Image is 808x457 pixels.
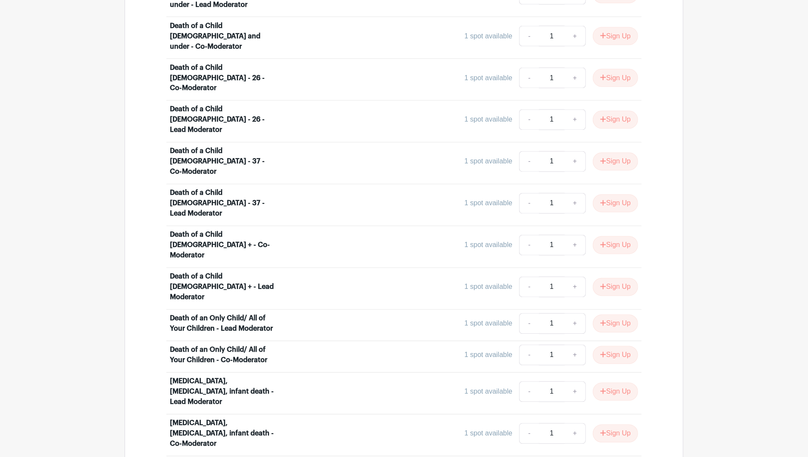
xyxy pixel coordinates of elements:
[593,346,638,364] button: Sign Up
[464,115,512,125] div: 1 spot available
[519,382,539,402] a: -
[519,26,539,47] a: -
[519,423,539,444] a: -
[564,26,586,47] a: +
[519,313,539,334] a: -
[564,151,586,172] a: +
[464,350,512,360] div: 1 spot available
[519,151,539,172] a: -
[464,429,512,439] div: 1 spot available
[564,382,586,402] a: +
[170,230,277,261] div: Death of a Child [DEMOGRAPHIC_DATA] + - Co-Moderator
[593,153,638,171] button: Sign Up
[519,110,539,130] a: -
[464,282,512,292] div: 1 spot available
[564,68,586,88] a: +
[593,27,638,45] button: Sign Up
[564,345,586,366] a: +
[170,146,277,177] div: Death of a Child [DEMOGRAPHIC_DATA] - 37 - Co-Moderator
[170,63,277,94] div: Death of a Child [DEMOGRAPHIC_DATA] - 26 - Co-Moderator
[464,387,512,397] div: 1 spot available
[170,418,277,449] div: [MEDICAL_DATA], [MEDICAL_DATA], infant death - Co-Moderator
[593,236,638,254] button: Sign Up
[464,31,512,41] div: 1 spot available
[170,376,277,407] div: [MEDICAL_DATA], [MEDICAL_DATA], infant death - Lead Moderator
[519,345,539,366] a: -
[170,104,277,135] div: Death of a Child [DEMOGRAPHIC_DATA] - 26 - Lead Moderator
[593,278,638,296] button: Sign Up
[170,313,277,334] div: Death of an Only Child/ All of Your Children - Lead Moderator
[564,313,586,334] a: +
[464,198,512,209] div: 1 spot available
[564,193,586,214] a: +
[564,423,586,444] a: +
[464,157,512,167] div: 1 spot available
[593,425,638,443] button: Sign Up
[593,315,638,333] button: Sign Up
[464,319,512,329] div: 1 spot available
[593,69,638,87] button: Sign Up
[170,188,277,219] div: Death of a Child [DEMOGRAPHIC_DATA] - 37 - Lead Moderator
[519,235,539,256] a: -
[519,193,539,214] a: -
[464,73,512,83] div: 1 spot available
[519,277,539,297] a: -
[564,235,586,256] a: +
[519,68,539,88] a: -
[593,111,638,129] button: Sign Up
[170,272,277,303] div: Death of a Child [DEMOGRAPHIC_DATA] + - Lead Moderator
[564,277,586,297] a: +
[170,21,277,52] div: Death of a Child [DEMOGRAPHIC_DATA] and under - Co-Moderator
[593,194,638,213] button: Sign Up
[170,345,277,366] div: Death of an Only Child/ All of Your Children - Co-Moderator
[464,240,512,250] div: 1 spot available
[564,110,586,130] a: +
[593,383,638,401] button: Sign Up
